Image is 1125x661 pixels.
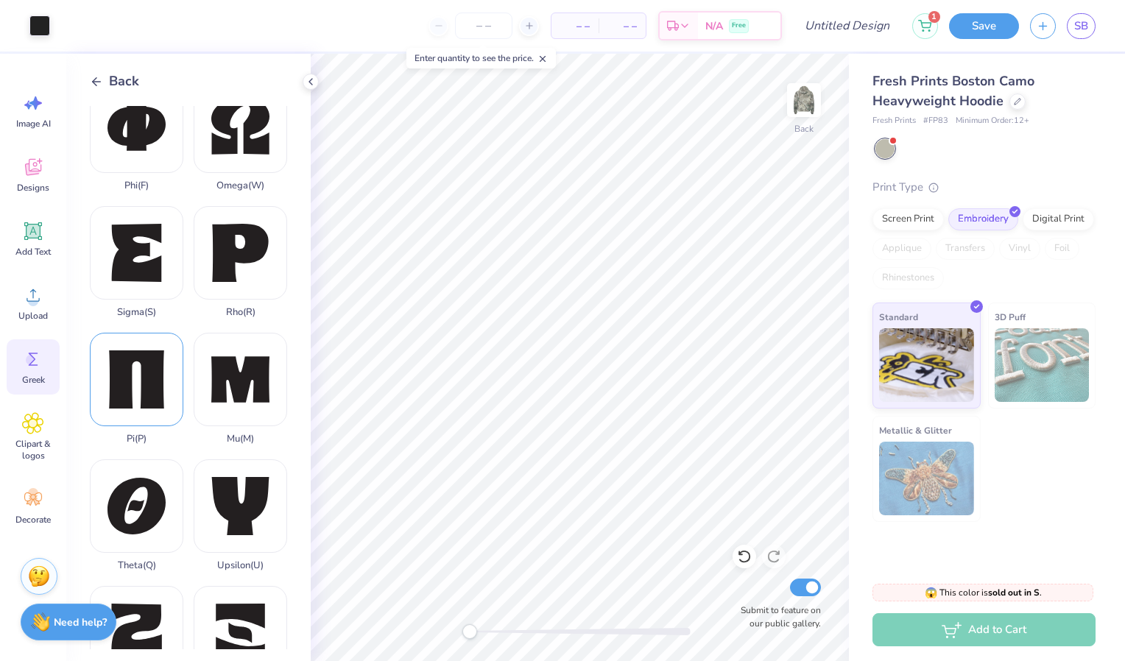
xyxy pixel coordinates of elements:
[956,115,1029,127] span: Minimum Order: 12 +
[794,122,814,135] div: Back
[995,309,1026,325] span: 3D Puff
[560,18,590,34] span: – –
[455,13,512,39] input: – –
[117,307,156,318] div: Sigma ( S )
[872,238,931,260] div: Applique
[15,514,51,526] span: Decorate
[1023,208,1094,230] div: Digital Print
[912,13,938,39] button: 1
[925,586,937,600] span: 😱
[1067,13,1096,39] a: SB
[216,180,264,191] div: Omega ( W )
[406,48,556,68] div: Enter quantity to see the price.
[127,434,147,445] div: Pi ( P )
[789,85,819,115] img: Back
[1045,238,1079,260] div: Foil
[793,11,901,40] input: Untitled Design
[227,434,254,445] div: Mu ( M )
[15,246,51,258] span: Add Text
[879,423,952,438] span: Metallic & Glitter
[872,115,916,127] span: Fresh Prints
[732,21,746,31] span: Free
[872,179,1096,196] div: Print Type
[18,310,48,322] span: Upload
[879,442,974,515] img: Metallic & Glitter
[226,307,255,318] div: Rho ( R )
[949,13,1019,39] button: Save
[872,208,944,230] div: Screen Print
[948,208,1018,230] div: Embroidery
[54,615,107,629] strong: Need help?
[923,115,948,127] span: # FP83
[109,71,139,91] span: Back
[462,624,477,639] div: Accessibility label
[607,18,637,34] span: – –
[217,560,264,571] div: Upsilon ( U )
[22,374,45,386] span: Greek
[17,182,49,194] span: Designs
[872,267,944,289] div: Rhinestones
[705,18,723,34] span: N/A
[9,438,57,462] span: Clipart & logos
[16,118,51,130] span: Image AI
[936,238,995,260] div: Transfers
[928,11,940,23] span: 1
[988,587,1040,598] strong: sold out in S
[118,560,156,571] div: Theta ( Q )
[999,238,1040,260] div: Vinyl
[925,586,1042,599] span: This color is .
[733,604,821,630] label: Submit to feature on our public gallery.
[1074,18,1088,35] span: SB
[879,328,974,402] img: Standard
[995,328,1090,402] img: 3D Puff
[124,180,149,191] div: Phi ( F )
[879,309,918,325] span: Standard
[872,72,1034,110] span: Fresh Prints Boston Camo Heavyweight Hoodie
